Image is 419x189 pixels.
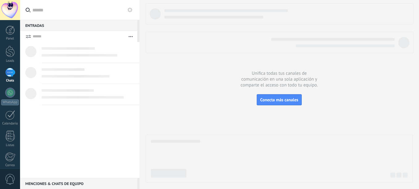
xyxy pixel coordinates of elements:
div: Panel [1,37,19,41]
div: Menciones & Chats de equipo [20,178,137,189]
div: Listas [1,143,19,147]
div: Calendario [1,122,19,126]
div: Chats [1,79,19,83]
div: Correo [1,163,19,167]
button: Conecta más canales [257,94,301,105]
div: Leads [1,59,19,63]
span: Conecta más canales [260,97,298,103]
div: WhatsApp [1,99,19,105]
div: Entradas [20,20,137,31]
